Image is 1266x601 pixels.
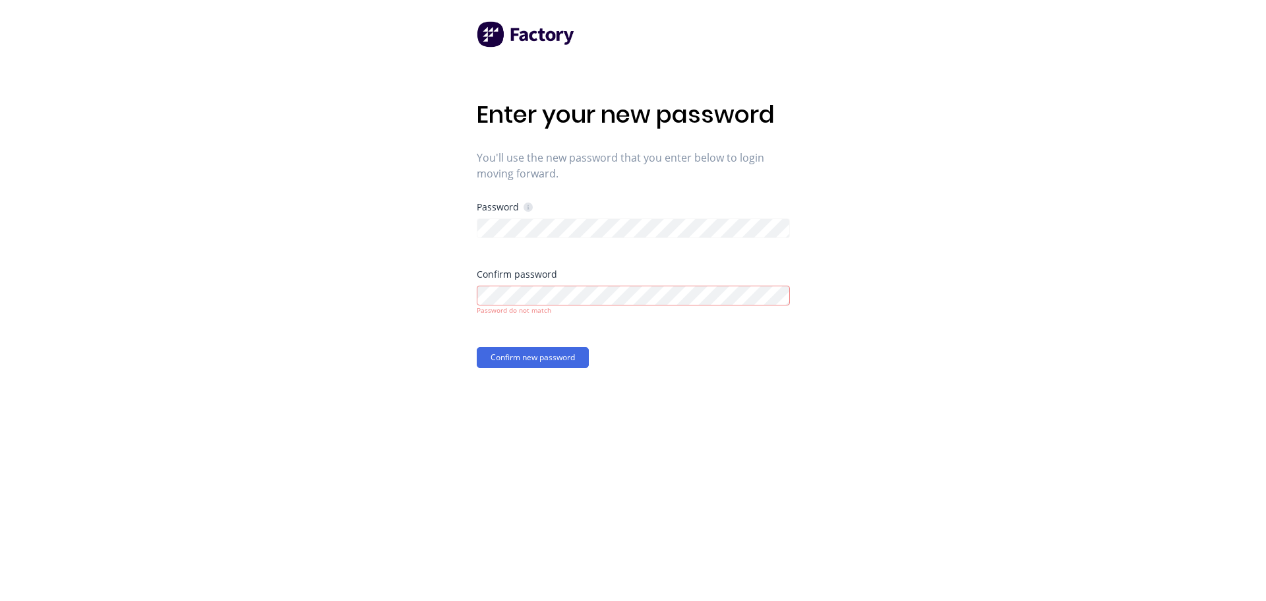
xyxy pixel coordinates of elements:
[477,150,790,181] span: You'll use the new password that you enter below to login moving forward.
[477,270,790,279] div: Confirm password
[477,347,589,368] button: Confirm new password
[477,100,790,129] h1: Enter your new password
[477,201,533,213] div: Password
[477,21,576,47] img: Factory
[477,305,790,315] div: Password do not match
